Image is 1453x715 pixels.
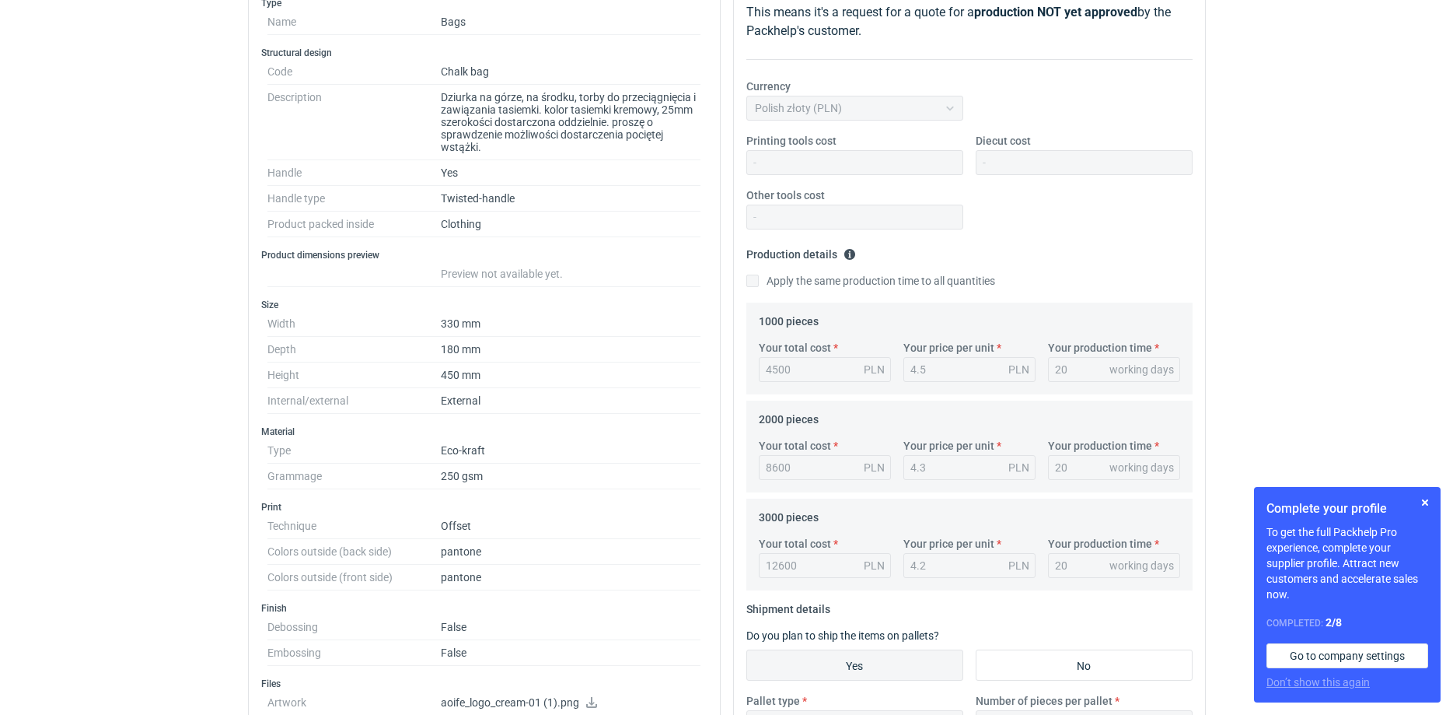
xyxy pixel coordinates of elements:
dd: Clothing [441,212,701,237]
legend: Production details [746,242,856,261]
dt: Internal/external [267,388,441,414]
dt: Grammage [267,464,441,489]
h3: Finish [261,602,707,615]
label: Your production time [1048,438,1152,454]
dd: 330 mm [441,311,701,337]
label: Your total cost [759,438,831,454]
div: PLN [1008,362,1029,377]
dd: Chalk bag [441,59,701,85]
div: PLN [1008,460,1029,475]
label: Your production time [1048,340,1152,356]
legend: 3000 pieces [759,505,819,524]
div: working days [1109,460,1174,475]
strong: 2 / 8 [1326,616,1342,629]
label: Printing tools cost [746,133,837,149]
legend: 1000 pieces [759,309,819,328]
label: Your price per unit [903,340,994,356]
label: Diecut cost [976,133,1031,149]
label: Other tools cost [746,188,825,203]
dd: 180 mm [441,337,701,363]
legend: Shipment details [746,597,830,615]
div: working days [1109,558,1174,573]
dt: Product packed inside [267,212,441,237]
a: Go to company settings [1266,643,1428,668]
button: Skip for now [1416,493,1434,512]
dd: pantone [441,565,701,591]
label: Your production time [1048,536,1152,552]
dd: Dziurka na górze, na środku, torby do przeciągnięcia i zawiązania tasiemki. kolor tasiemki kremow... [441,85,701,160]
h3: Print [261,501,707,513]
dd: External [441,388,701,414]
label: Pallet type [746,693,800,709]
dt: Width [267,311,441,337]
dd: 250 gsm [441,464,701,489]
label: Apply the same production time to all quantities [746,273,995,289]
span: Preview not available yet. [441,268,563,280]
dd: Eco-kraft [441,438,701,464]
label: Your total cost [759,340,831,356]
p: To get the full Packhelp Pro experience, complete your supplier profile. Attract new customers an... [1266,524,1428,602]
dd: False [441,640,701,666]
dt: Type [267,438,441,464]
label: Number of pieces per pallet [976,693,1112,709]
div: PLN [864,558,885,573]
dt: Code [267,59,441,85]
dd: pantone [441,539,701,565]
dd: False [441,615,701,640]
dd: Twisted-handle [441,186,701,212]
label: Your price per unit [903,438,994,454]
label: Currency [746,79,791,94]
h3: Size [261,299,707,311]
dt: Handle [267,160,441,186]
dt: Debossing [267,615,441,640]
dt: Embossing [267,640,441,666]
h3: Files [261,678,707,690]
dt: Name [267,9,441,35]
h3: Material [261,426,707,438]
label: Your price per unit [903,536,994,552]
label: Your total cost [759,536,831,552]
h3: Structural design [261,47,707,59]
dt: Colors outside (front side) [267,565,441,591]
div: PLN [864,460,885,475]
dt: Depth [267,337,441,363]
div: working days [1109,362,1174,377]
dt: Height [267,363,441,388]
div: Completed: [1266,615,1428,631]
div: PLN [864,362,885,377]
dd: 450 mm [441,363,701,388]
label: Do you plan to ship the items on pallets? [746,629,939,642]
h3: Product dimensions preview [261,249,707,261]
dt: Handle type [267,186,441,212]
dd: Bags [441,9,701,35]
div: PLN [1008,558,1029,573]
dd: Yes [441,160,701,186]
dt: Description [267,85,441,160]
dd: Offset [441,513,701,539]
button: Don’t show this again [1266,675,1370,690]
p: aoife_logo_cream-01 (1).png [441,696,701,710]
h1: Complete your profile [1266,499,1428,518]
legend: 2000 pieces [759,407,819,426]
dt: Colors outside (back side) [267,539,441,565]
dt: Technique [267,513,441,539]
strong: production NOT yet approved [974,5,1137,19]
